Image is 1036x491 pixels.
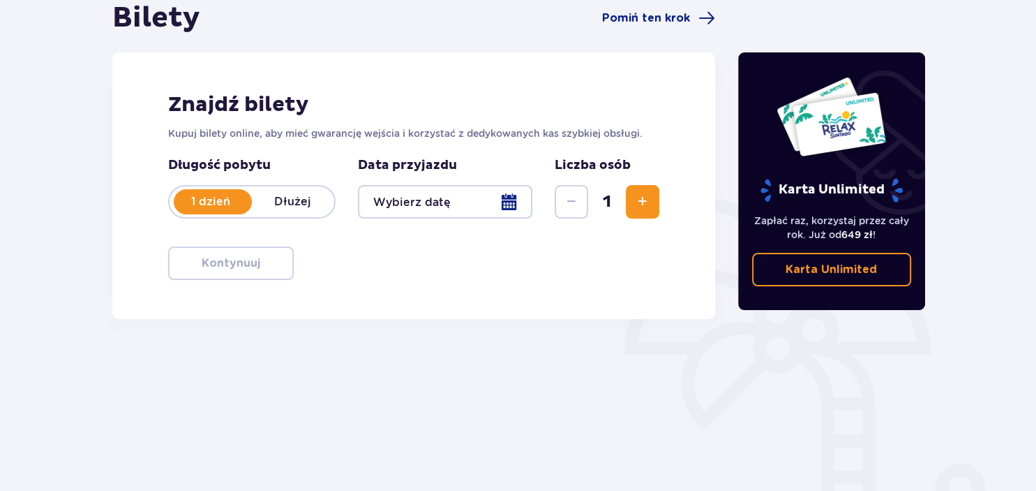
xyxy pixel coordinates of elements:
[752,253,911,286] a: Karta Unlimited
[841,229,873,240] span: 649 zł
[602,10,715,27] a: Pomiń ten krok
[555,185,588,219] button: Zmniejsz
[202,256,260,271] p: Kontynuuj
[786,262,877,277] p: Karta Unlimited
[168,157,336,174] p: Długość pobytu
[168,126,660,140] p: Kupuj bilety online, aby mieć gwarancję wejścia i korzystać z dedykowanych kas szybkiej obsługi.
[555,157,631,174] p: Liczba osób
[168,91,660,118] h2: Znajdź bilety
[591,191,623,212] span: 1
[358,157,457,174] p: Data przyjazdu
[168,247,294,280] button: Kontynuuj
[776,76,887,157] img: Dwie karty całoroczne do Suntago z napisem 'UNLIMITED RELAX', na białym tle z tropikalnymi liśćmi...
[602,10,690,26] span: Pomiń ten krok
[252,194,334,210] p: Dłużej
[170,194,252,210] p: 1 dzień
[759,178,904,203] p: Karta Unlimited
[626,185,659,219] button: Zwiększ
[112,1,200,36] h1: Bilety
[752,214,911,242] p: Zapłać raz, korzystaj przez cały rok. Już od !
